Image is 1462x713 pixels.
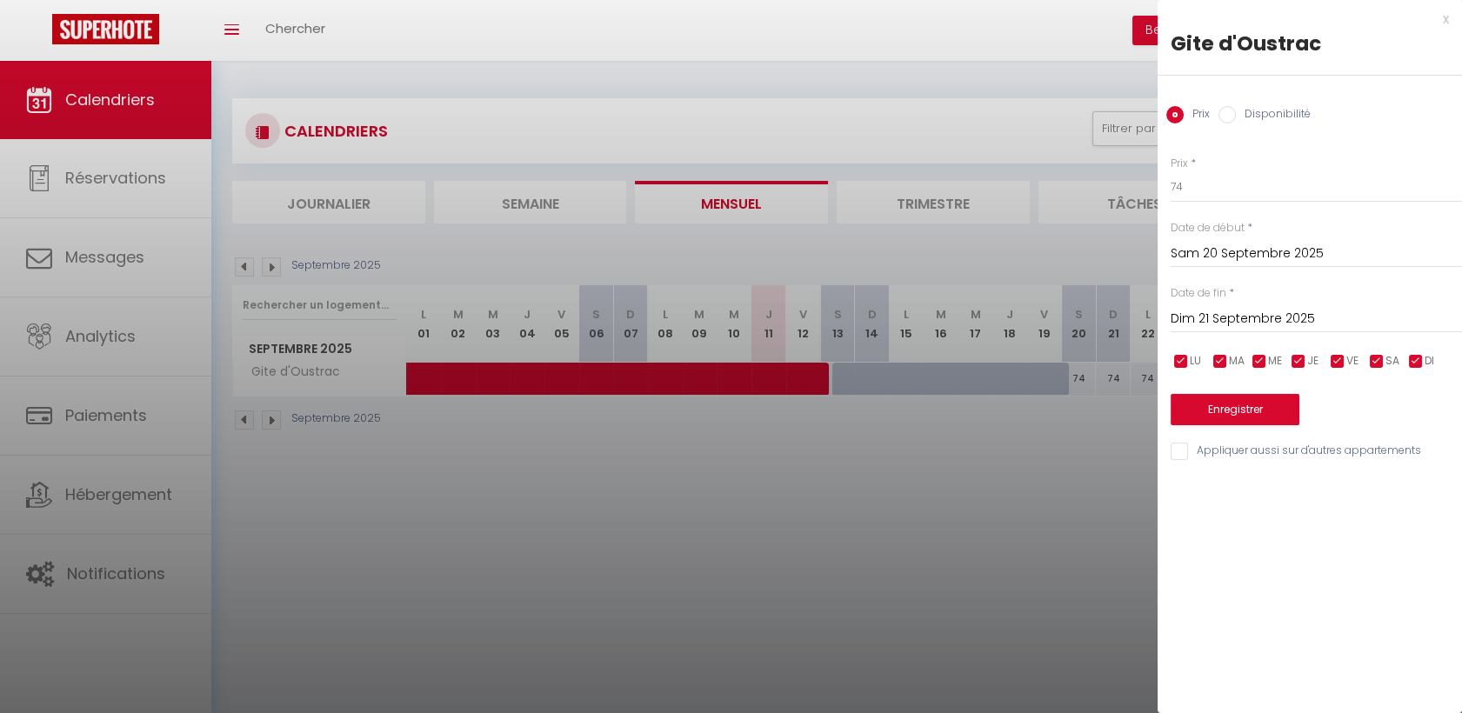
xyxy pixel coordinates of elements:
[1171,156,1188,172] label: Prix
[1385,353,1399,370] span: SA
[1171,220,1245,237] label: Date de début
[1171,30,1449,57] div: Gite d'Oustrac
[1229,353,1245,370] span: MA
[1171,285,1226,302] label: Date de fin
[1158,9,1449,30] div: x
[1236,106,1311,125] label: Disponibilité
[1388,635,1449,700] iframe: Chat
[1307,353,1318,370] span: JE
[1425,353,1434,370] span: DI
[1268,353,1282,370] span: ME
[1346,353,1359,370] span: VE
[14,7,66,59] button: Ouvrir le widget de chat LiveChat
[1171,394,1299,425] button: Enregistrer
[1184,106,1210,125] label: Prix
[1190,353,1201,370] span: LU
